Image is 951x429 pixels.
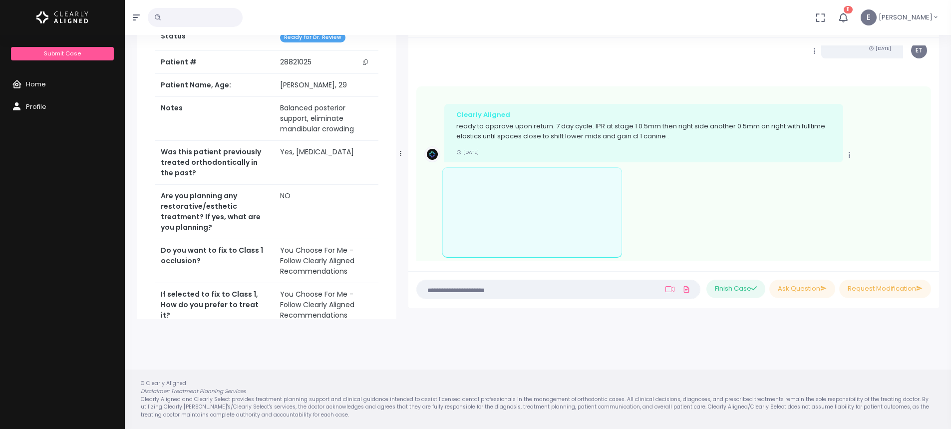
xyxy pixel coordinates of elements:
[11,47,113,60] a: Submit Case
[879,12,933,22] span: [PERSON_NAME]
[456,149,479,155] small: [DATE]
[416,45,931,261] div: scrollable content
[869,45,891,51] small: [DATE]
[155,25,274,50] th: Status
[155,97,274,141] th: Notes
[680,280,692,298] a: Add Files
[131,380,945,419] div: © Clearly Aligned Clearly Aligned and Clearly Select provides treatment planning support and clin...
[155,141,274,185] th: Was this patient previously treated orthodontically in the past?
[26,79,46,89] span: Home
[274,141,378,185] td: Yes, [MEDICAL_DATA]
[155,239,274,283] th: Do you want to fix to Class 1 occlusion?
[274,185,378,239] td: NO
[844,6,853,13] span: 11
[769,280,835,298] button: Ask Question
[274,97,378,141] td: Balanced posterior support, eliminate mandibular crowding
[456,110,831,120] div: Clearly Aligned
[839,280,931,298] button: Request Modification
[274,239,378,283] td: You Choose For Me - Follow Clearly Aligned Recommendations
[155,283,274,327] th: If selected to fix to Class 1, How do you prefer to treat it?
[274,74,378,97] td: [PERSON_NAME], 29
[280,33,345,42] span: Ready for Dr. Review
[911,42,927,58] span: ET
[155,185,274,239] th: Are you planning any restorative/esthetic treatment? If yes, what are you planning?
[155,74,274,97] th: Patient Name, Age:
[36,7,88,28] img: Logo Horizontal
[44,49,81,57] span: Submit Case
[861,9,877,25] span: E
[706,280,765,298] button: Finish Case
[456,121,831,141] p: ready to approve upon return. 7 day cycle. IPR at stage 1 0.5mm then right side another 0.5mm on ...
[663,285,676,293] a: Add Loom Video
[141,388,246,395] em: Disclaimer: Treatment Planning Services
[26,102,46,111] span: Profile
[274,51,378,74] td: 28821025
[274,283,378,327] td: You Choose For Me - Follow Clearly Aligned Recommendations
[155,50,274,74] th: Patient #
